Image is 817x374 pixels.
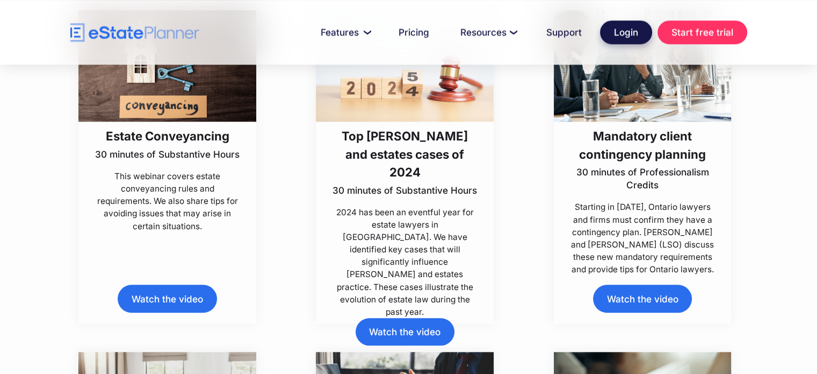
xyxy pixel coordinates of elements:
a: Watch the video [118,285,216,312]
p: 30 minutes of Substantive Hours [95,148,240,161]
h3: Estate Conveyancing [95,127,240,145]
p: 2024 has been an eventful year for estate lawyers in [GEOGRAPHIC_DATA]. We have identified key ca... [331,206,479,318]
h3: Top [PERSON_NAME] and estates cases of 2024 [331,127,479,181]
a: Resources [447,22,528,43]
a: Start free trial [657,20,747,44]
a: home [70,23,199,42]
a: Watch the video [356,318,454,345]
a: Watch the video [593,285,692,312]
a: Estate Conveyancing30 minutes of Substantive HoursThis webinar covers estate conveyancing rules a... [78,10,256,232]
a: Mandatory client contingency planning30 minutes of Professionalism CreditsStarting in [DATE], Ont... [554,10,732,276]
a: Top [PERSON_NAME] and estates cases of 202430 minutes of Substantive Hours2024 has been an eventf... [316,10,494,318]
a: Pricing [386,22,442,43]
p: 30 minutes of Professionalism Credits [568,166,717,192]
a: Login [600,20,652,44]
a: Support [533,22,595,43]
p: This webinar covers estate conveyancing rules and requirements. We also share tips for avoiding i... [93,170,242,232]
p: 30 minutes of Substantive Hours [331,184,479,197]
p: Starting in [DATE], Ontario lawyers and firms must confirm they have a contingency plan. [PERSON_... [568,201,717,276]
h3: Mandatory client contingency planning [568,127,717,163]
a: Features [308,22,380,43]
